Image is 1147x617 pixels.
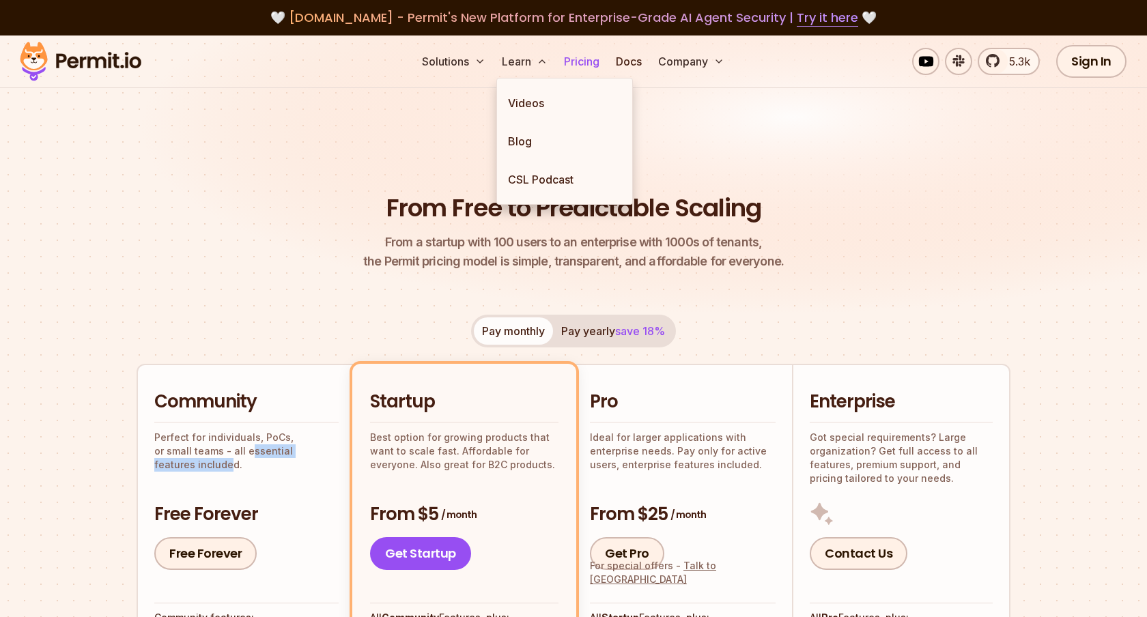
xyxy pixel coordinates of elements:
a: Get Startup [370,537,471,570]
span: From a startup with 100 users to an enterprise with 1000s of tenants, [363,233,784,252]
h2: Pro [590,390,776,414]
h2: Community [154,390,339,414]
p: Perfect for individuals, PoCs, or small teams - all essential features included. [154,431,339,472]
a: Free Forever [154,537,257,570]
button: Pay yearlysave 18% [553,317,673,345]
h2: Startup [370,390,558,414]
a: CSL Podcast [497,160,632,199]
a: Videos [497,84,632,122]
a: Docs [610,48,647,75]
a: Sign In [1056,45,1127,78]
p: Best option for growing products that want to scale fast. Affordable for everyone. Also great for... [370,431,558,472]
div: For special offers - [590,559,776,586]
h1: From Free to Predictable Scaling [386,191,761,225]
a: Contact Us [810,537,907,570]
img: Permit logo [14,38,147,85]
span: [DOMAIN_NAME] - Permit's New Platform for Enterprise-Grade AI Agent Security | [289,9,858,26]
span: / month [441,508,477,521]
span: 5.3k [1001,53,1030,70]
h2: Enterprise [810,390,993,414]
button: Solutions [416,48,491,75]
span: / month [670,508,706,521]
p: Ideal for larger applications with enterprise needs. Pay only for active users, enterprise featur... [590,431,776,472]
a: 5.3k [978,48,1040,75]
button: Learn [496,48,553,75]
a: Pricing [558,48,605,75]
p: the Permit pricing model is simple, transparent, and affordable for everyone. [363,233,784,271]
h3: From $25 [590,502,776,527]
div: 🤍 🤍 [33,8,1114,27]
h3: Free Forever [154,502,339,527]
a: Blog [497,122,632,160]
a: Try it here [797,9,858,27]
p: Got special requirements? Large organization? Get full access to all features, premium support, a... [810,431,993,485]
button: Company [653,48,730,75]
span: save 18% [615,324,665,338]
a: Get Pro [590,537,664,570]
h3: From $5 [370,502,558,527]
